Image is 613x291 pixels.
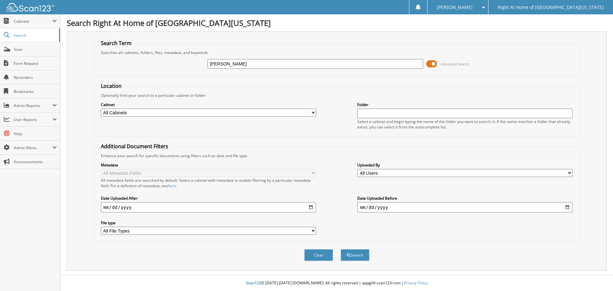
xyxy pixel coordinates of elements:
span: Advanced Search [441,62,469,66]
div: Optionally limit your search to a particular cabinet or folder [98,93,576,98]
button: Clear [304,249,333,261]
input: end [357,202,572,212]
span: Scan123 [246,280,261,286]
span: Help [14,131,57,136]
span: Search [14,33,56,38]
div: Enhance your search for specific documents using filters such as date and file type. [98,153,576,158]
label: Cabinet [101,102,316,107]
label: Date Uploaded Before [357,195,572,201]
img: scan123-logo-white.svg [6,3,54,11]
h1: Search Right At Home of [GEOGRAPHIC_DATA][US_STATE] [67,18,607,28]
div: Select a cabinet and begin typing the name of the folder you want to search in. If the name match... [357,119,572,130]
a: Privacy Policy [404,280,428,286]
legend: Additional Document Filters [98,143,171,150]
span: Reminders [14,75,57,80]
span: [PERSON_NAME] [437,5,473,9]
label: Metadata [101,162,316,168]
label: Uploaded By [357,162,572,168]
span: Admin Menu [14,145,52,150]
iframe: Chat Widget [581,260,613,291]
label: Folder [357,102,572,107]
span: Scan [14,47,57,52]
div: All metadata fields are searched by default. Select a cabinet with metadata to enable filtering b... [101,178,316,188]
legend: Search Term [98,40,135,47]
span: Form Request [14,61,57,66]
legend: Location [98,82,125,89]
span: User Reports [14,117,52,122]
span: Cabinets [14,19,52,24]
span: Bookmarks [14,89,57,94]
div: © [DATE]-[DATE] [DOMAIN_NAME]. All rights reserved | appg04-scan123-com | [60,275,613,291]
span: Admin Reports [14,103,52,108]
input: start [101,202,316,212]
label: Date Uploaded After [101,195,316,201]
div: Searches all cabinets, folders, files, metadata, and keywords [98,50,576,55]
span: Right At Home of [GEOGRAPHIC_DATA][US_STATE] [498,5,604,9]
button: Search [341,249,369,261]
label: File type [101,220,316,226]
a: here [168,183,176,188]
span: Announcements [14,159,57,165]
